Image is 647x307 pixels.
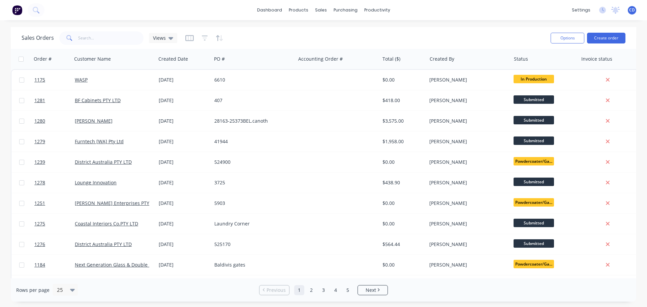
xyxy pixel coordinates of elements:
[429,76,504,83] div: [PERSON_NAME]
[34,152,75,172] a: 1239
[514,239,554,248] span: Submitted
[382,179,422,186] div: $438.90
[429,262,504,268] div: [PERSON_NAME]
[551,33,584,43] button: Options
[429,97,504,104] div: [PERSON_NAME]
[587,33,625,43] button: Create order
[34,241,45,248] span: 1276
[16,287,50,294] span: Rows per page
[514,198,554,207] span: Powdercoater/Ga...
[514,95,554,104] span: Submitted
[382,118,422,124] div: $3,575.00
[34,179,45,186] span: 1278
[75,179,117,186] a: Lounge Innovation
[214,138,289,145] div: 41944
[214,56,225,62] div: PO #
[34,76,45,83] span: 1175
[214,97,289,104] div: 407
[159,241,209,248] div: [DATE]
[267,287,286,294] span: Previous
[429,220,504,227] div: [PERSON_NAME]
[34,111,75,131] a: 1280
[514,136,554,145] span: Submitted
[159,179,209,186] div: [DATE]
[514,116,554,124] span: Submitted
[330,5,361,15] div: purchasing
[159,262,209,268] div: [DATE]
[514,260,554,268] span: Powdercoater/Ga...
[514,219,554,227] span: Submitted
[75,76,88,83] a: WASP
[382,262,422,268] div: $0.00
[214,179,289,186] div: 3725
[159,97,209,104] div: [DATE]
[429,179,504,186] div: [PERSON_NAME]
[34,275,75,296] a: 1274
[34,70,75,90] a: 1175
[34,97,45,104] span: 1281
[159,220,209,227] div: [DATE]
[34,262,45,268] span: 1184
[361,5,394,15] div: productivity
[256,285,391,295] ul: Pagination
[158,56,188,62] div: Created Date
[34,220,45,227] span: 1275
[514,157,554,165] span: Powdercoater/Ga...
[34,255,75,275] a: 1184
[75,138,124,145] a: Furntech [WA] Pty Ltd
[159,159,209,165] div: [DATE]
[382,138,422,145] div: $1,958.00
[22,35,54,41] h1: Sales Orders
[214,76,289,83] div: 6610
[429,118,504,124] div: [PERSON_NAME]
[75,159,132,165] a: District Australia PTY LTD
[75,241,132,247] a: District Australia PTY LTD
[382,97,422,104] div: $418.00
[429,200,504,207] div: [PERSON_NAME]
[34,193,75,213] a: 1251
[34,118,45,124] span: 1280
[259,287,289,294] a: Previous page
[78,31,144,45] input: Search...
[34,90,75,111] a: 1281
[159,138,209,145] div: [DATE]
[75,220,138,227] a: Coastal Interiors Co.PTY LTD
[159,200,209,207] div: [DATE]
[34,234,75,254] a: 1276
[159,76,209,83] div: [DATE]
[298,56,343,62] div: Accounting Order #
[34,173,75,193] a: 1278
[382,220,422,227] div: $0.00
[34,56,52,62] div: Order #
[214,241,289,248] div: 525170
[214,262,289,268] div: Baldivis gates
[429,241,504,248] div: [PERSON_NAME]
[382,56,400,62] div: Total ($)
[306,285,316,295] a: Page 2
[294,285,304,295] a: Page 1 is your current page
[34,159,45,165] span: 1239
[629,7,635,13] span: CD
[34,131,75,152] a: 1279
[318,285,329,295] a: Page 3
[34,214,75,234] a: 1275
[214,220,289,227] div: Laundry Corner
[382,200,422,207] div: $0.00
[34,138,45,145] span: 1279
[514,56,528,62] div: Status
[214,118,289,124] div: 28163-25373BEL.canoth
[153,34,166,41] span: Views
[214,200,289,207] div: 5903
[514,178,554,186] span: Submitted
[430,56,454,62] div: Created By
[331,285,341,295] a: Page 4
[366,287,376,294] span: Next
[429,159,504,165] div: [PERSON_NAME]
[159,118,209,124] div: [DATE]
[581,56,612,62] div: Invoice status
[343,285,353,295] a: Page 5
[568,5,594,15] div: settings
[75,200,159,206] a: [PERSON_NAME] Enterprises PTY LTD
[75,262,166,268] a: Next Generation Glass & Double Glazing
[75,118,113,124] a: [PERSON_NAME]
